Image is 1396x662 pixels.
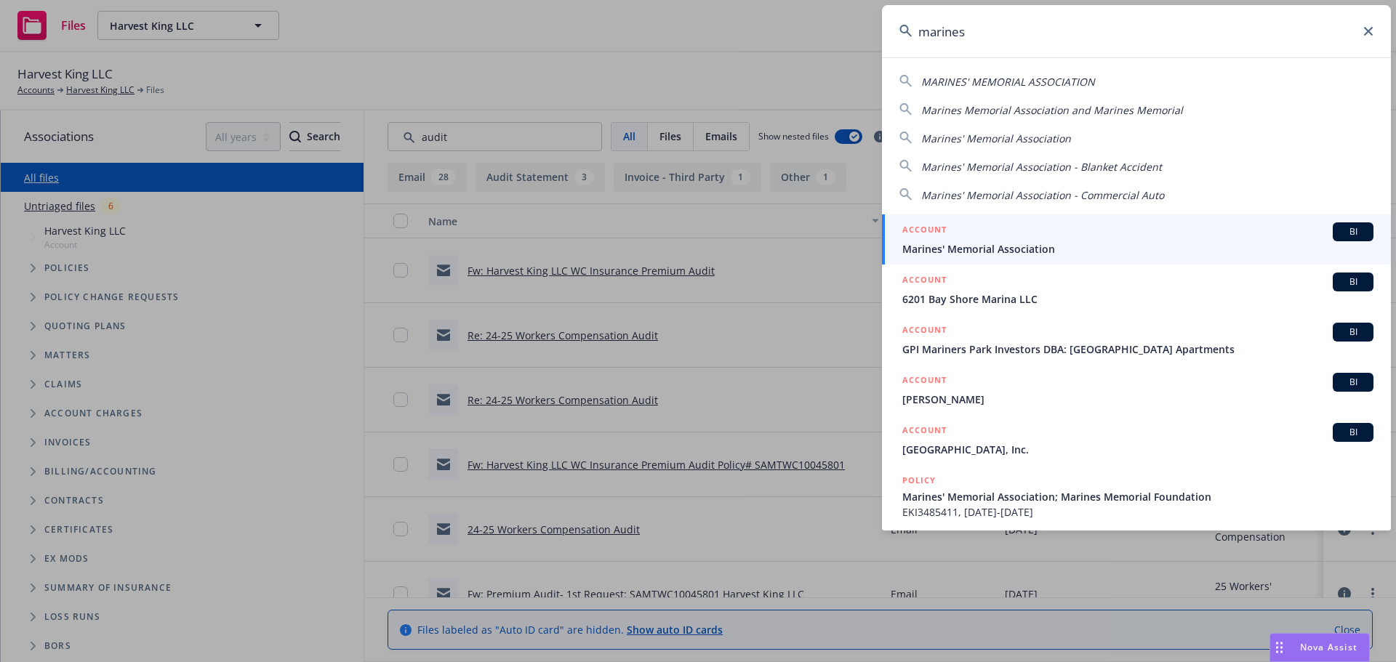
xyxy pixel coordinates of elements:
span: [GEOGRAPHIC_DATA], Inc. [902,442,1373,457]
input: Search... [882,5,1391,57]
span: BI [1339,376,1368,389]
a: ACCOUNTBI6201 Bay Shore Marina LLC [882,265,1391,315]
h5: POLICY [902,473,936,488]
div: Drag to move [1270,634,1288,661]
a: ACCOUNTBI[GEOGRAPHIC_DATA], Inc. [882,415,1391,465]
button: Nova Assist [1269,633,1370,662]
span: 6201 Bay Shore Marina LLC [902,291,1373,307]
h5: ACCOUNT [902,423,947,440]
a: ACCOUNTBI[PERSON_NAME] [882,365,1391,415]
span: MARINES' MEMORIAL ASSOCIATION [921,75,1095,89]
span: BI [1339,275,1368,288]
h5: ACCOUNT [902,373,947,390]
span: Nova Assist [1300,641,1357,653]
h5: ACCOUNT [902,273,947,290]
span: Marines' Memorial Association [921,132,1071,145]
span: BI [1339,225,1368,238]
span: BI [1339,326,1368,339]
a: ACCOUNTBIGPI Mariners Park Investors DBA: [GEOGRAPHIC_DATA] Apartments [882,315,1391,365]
h5: ACCOUNT [902,323,947,340]
h5: ACCOUNT [902,222,947,240]
a: POLICYMarines' Memorial Association; Marines Memorial FoundationEKI3485411, [DATE]-[DATE] [882,465,1391,528]
span: Marines' Memorial Association - Commercial Auto [921,188,1164,202]
span: Marines' Memorial Association [902,241,1373,257]
span: EKI3485411, [DATE]-[DATE] [902,504,1373,520]
span: BI [1339,426,1368,439]
span: Marines Memorial Association and Marines Memorial [921,103,1183,117]
span: GPI Mariners Park Investors DBA: [GEOGRAPHIC_DATA] Apartments [902,342,1373,357]
span: [PERSON_NAME] [902,392,1373,407]
span: Marines' Memorial Association; Marines Memorial Foundation [902,489,1373,504]
span: Marines' Memorial Association - Blanket Accident [921,160,1162,174]
a: ACCOUNTBIMarines' Memorial Association [882,214,1391,265]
